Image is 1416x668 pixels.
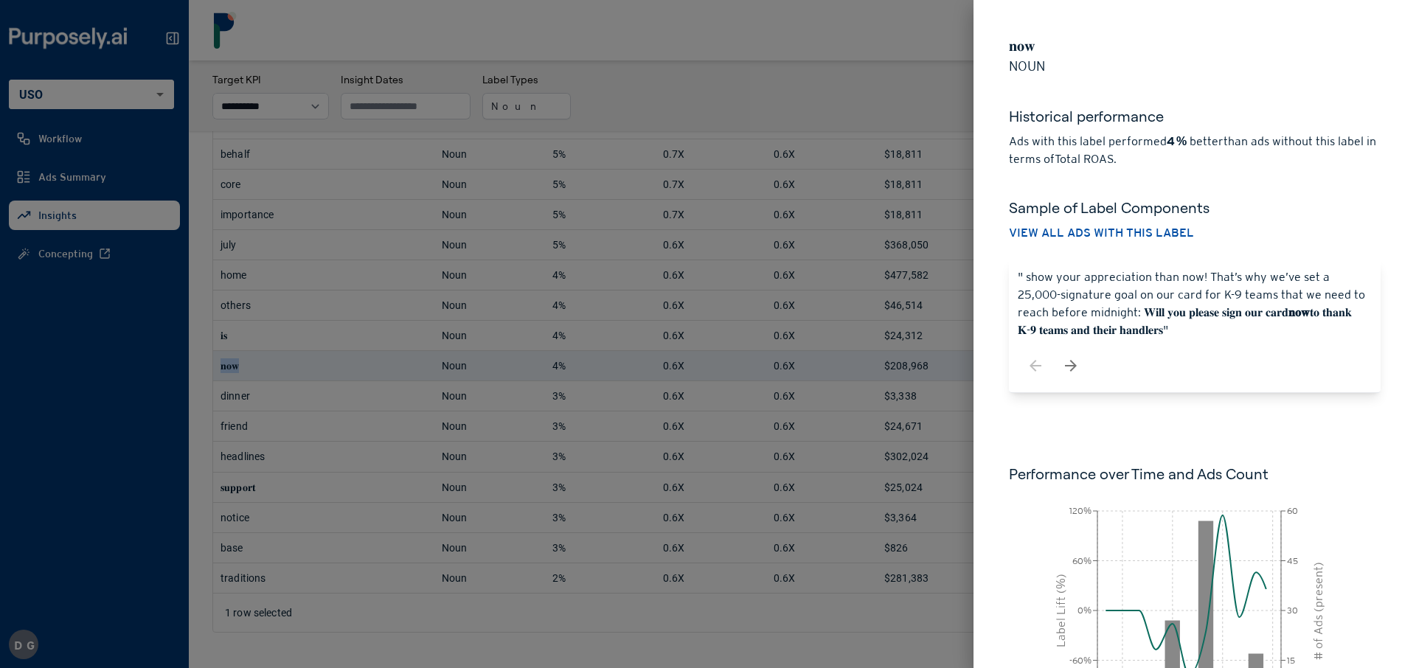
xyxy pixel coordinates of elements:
strong: 4% [1167,134,1187,148]
h5: Historical performance [1009,106,1381,133]
tspan: 0% [1077,605,1091,616]
tspan: 120% [1069,506,1091,516]
tspan: 60 [1287,506,1298,516]
h5: 𝐧𝐨𝐰 [1009,35,1381,56]
tspan: 45 [1287,556,1298,566]
tspan: 30 [1287,605,1298,616]
tspan: 60% [1072,556,1091,566]
p: Ads with this label performed better than ads without this label in terms of Total ROAS . [1009,133,1381,168]
h6: Performance over Time and Ads Count [1009,464,1381,484]
h5: Sample of Label Components [1009,198,1381,218]
button: View all ads with this label [1009,224,1194,242]
tspan: # of Ads (present) [1311,562,1325,660]
p: Noun [1009,56,1381,77]
p: " show your appreciation than now! That’s why we’ve set a 25,000-signature goal on our card for K... [1018,268,1372,339]
tspan: -60% [1069,655,1091,666]
tspan: 15 [1287,655,1295,666]
strong: 𝐧𝐨𝐰 [1288,305,1310,319]
tspan: Label Lift (%) [1054,574,1068,647]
